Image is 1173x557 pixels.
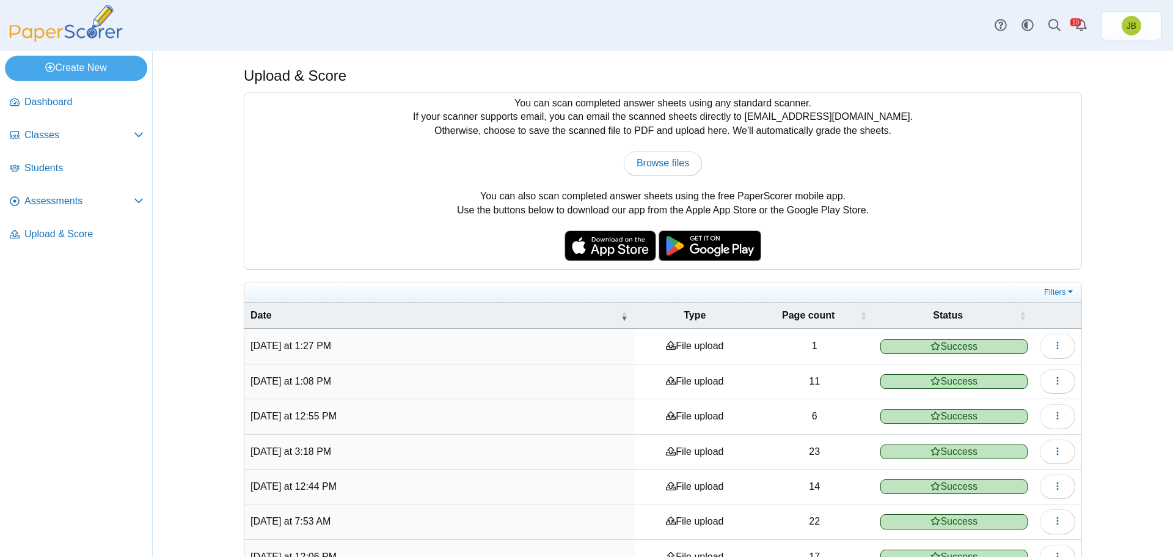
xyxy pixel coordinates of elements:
span: Success [880,444,1028,459]
img: google-play-badge.png [659,231,761,261]
span: Page count : Activate to sort [860,303,867,328]
a: Create New [5,56,147,80]
a: Filters [1041,286,1078,298]
span: Success [880,374,1028,389]
span: Date [250,310,272,320]
span: Joel Boyd [1127,21,1136,30]
a: PaperScorer [5,34,127,44]
span: Assessments [24,194,134,208]
span: Status : Activate to sort [1019,303,1026,328]
span: Success [880,514,1028,529]
td: 22 [755,504,874,539]
span: Joel Boyd [1122,16,1141,35]
time: Aug 14, 2025 at 12:44 PM [250,481,337,492]
a: Assessments [5,187,148,216]
span: Type [684,310,706,320]
time: Aug 18, 2025 at 1:27 PM [250,341,331,351]
time: Aug 18, 2025 at 12:55 PM [250,411,337,421]
span: Page count [782,310,835,320]
td: 23 [755,435,874,470]
td: File upload [635,470,755,504]
time: Aug 14, 2025 at 3:18 PM [250,446,331,457]
h1: Upload & Score [244,65,346,86]
span: Students [24,161,144,175]
time: Aug 13, 2025 at 7:53 AM [250,516,331,526]
td: File upload [635,435,755,470]
td: File upload [635,504,755,539]
td: 1 [755,329,874,364]
time: Aug 18, 2025 at 1:08 PM [250,376,331,386]
a: Students [5,154,148,183]
span: Success [880,409,1028,424]
span: Classes [24,128,134,142]
img: PaperScorer [5,5,127,42]
td: File upload [635,364,755,399]
a: Alerts [1068,12,1095,39]
span: Status [933,310,963,320]
td: 14 [755,470,874,504]
a: Joel Boyd [1101,11,1162,40]
span: Dashboard [24,95,144,109]
div: You can scan completed answer sheets using any standard scanner. If your scanner supports email, ... [244,93,1081,269]
span: Success [880,339,1028,354]
td: 11 [755,364,874,399]
a: Upload & Score [5,220,148,249]
td: File upload [635,329,755,364]
a: Dashboard [5,88,148,117]
img: apple-store-badge.svg [565,231,656,261]
a: Classes [5,121,148,150]
a: Browse files [624,151,702,175]
td: 6 [755,399,874,434]
span: Date : Activate to remove sorting [621,303,628,328]
span: Browse files [637,158,689,168]
td: File upload [635,399,755,434]
span: Success [880,479,1028,494]
span: Upload & Score [24,227,144,241]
